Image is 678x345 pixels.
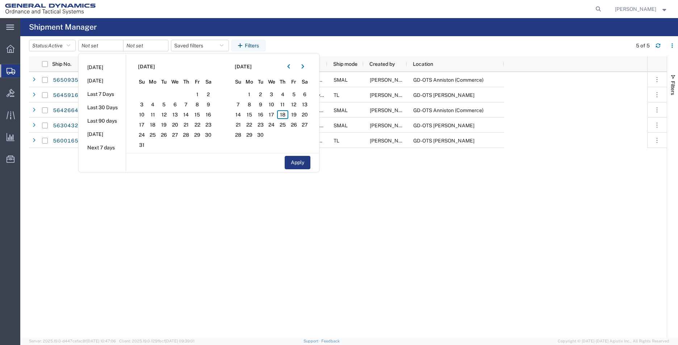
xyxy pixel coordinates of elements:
[231,40,265,51] button: Filters
[136,78,147,86] span: Su
[288,110,300,119] span: 19
[79,74,126,88] li: [DATE]
[192,100,203,109] span: 8
[169,78,181,86] span: We
[79,141,126,154] li: Next 7 days
[334,92,339,98] span: TL
[370,77,411,83] span: LaShirl Montgomery
[288,78,300,86] span: Fr
[119,339,194,343] span: Client: 2025.19.0-129fbcf
[169,100,181,109] span: 6
[413,61,433,67] span: Location
[233,120,244,129] span: 21
[266,100,277,109] span: 10
[615,5,668,13] button: [PERSON_NAME]
[333,61,357,67] span: Ship mode
[171,40,229,51] button: Saved filters
[138,63,155,71] span: [DATE]
[203,131,214,139] span: 30
[266,78,277,86] span: We
[244,100,255,109] span: 8
[277,100,288,109] span: 11
[413,123,474,128] span: GD-OTS Wilkes-Barre
[48,43,63,48] span: Active
[233,110,244,119] span: 14
[299,110,310,119] span: 20
[558,338,669,344] span: Copyright © [DATE]-[DATE] Agistix Inc., All Rights Reserved
[29,339,116,343] span: Server: 2025.19.0-d447cefac8f
[370,92,411,98] span: Mark Bradley
[203,100,214,109] span: 9
[192,120,203,129] span: 22
[136,100,147,109] span: 3
[277,120,288,129] span: 25
[203,90,214,99] span: 2
[203,78,214,86] span: Sa
[370,123,411,128] span: Brandon Walls
[29,40,76,51] button: Status:Active
[147,110,159,119] span: 11
[299,90,310,99] span: 6
[369,61,395,67] span: Created by
[235,63,252,71] span: [DATE]
[181,131,192,139] span: 28
[255,131,266,139] span: 30
[136,110,147,119] span: 10
[615,5,656,13] span: Matt Cerminaro
[334,138,339,144] span: TL
[53,74,82,86] a: 56509355
[79,88,126,101] li: Last 7 Days
[233,131,244,139] span: 28
[370,138,411,144] span: Mark Bradley
[288,90,300,99] span: 5
[192,110,203,119] span: 15
[413,92,474,98] span: GD-OTS Wilkes-Barre
[244,120,255,129] span: 22
[124,40,168,51] input: Not set
[277,110,288,119] span: 18
[158,78,169,86] span: Tu
[413,77,484,83] span: GD-OTS Anniston (Commerce)
[79,40,123,51] input: Not set
[255,90,266,99] span: 2
[136,120,147,129] span: 17
[29,18,97,36] h4: Shipment Manager
[233,78,244,86] span: Su
[304,339,322,343] a: Support
[147,131,159,139] span: 25
[158,100,169,109] span: 5
[299,100,310,109] span: 13
[181,120,192,129] span: 21
[5,4,96,14] img: logo
[244,78,255,86] span: Mo
[670,81,676,95] span: Filters
[192,131,203,139] span: 29
[277,78,288,86] span: Th
[244,110,255,119] span: 15
[370,107,411,113] span: LaShirl Montgomery
[266,120,277,129] span: 24
[266,90,277,99] span: 3
[87,339,116,343] span: [DATE] 10:47:06
[158,110,169,119] span: 12
[79,114,126,128] li: Last 90 days
[321,339,340,343] a: Feedback
[255,78,266,86] span: Tu
[334,107,348,113] span: SMAL
[53,105,82,116] a: 56426649
[192,90,203,99] span: 1
[147,78,159,86] span: Mo
[53,90,82,101] a: 56459162
[636,42,650,50] div: 5 of 5
[290,138,362,144] span: GD-OTS Canada
[158,120,169,129] span: 19
[79,61,126,74] li: [DATE]
[285,156,310,169] button: Apply
[266,110,277,119] span: 17
[288,100,300,109] span: 12
[169,120,181,129] span: 20
[255,120,266,129] span: 23
[79,101,126,114] li: Last 30 Days
[277,90,288,99] span: 4
[334,123,348,128] span: SMAL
